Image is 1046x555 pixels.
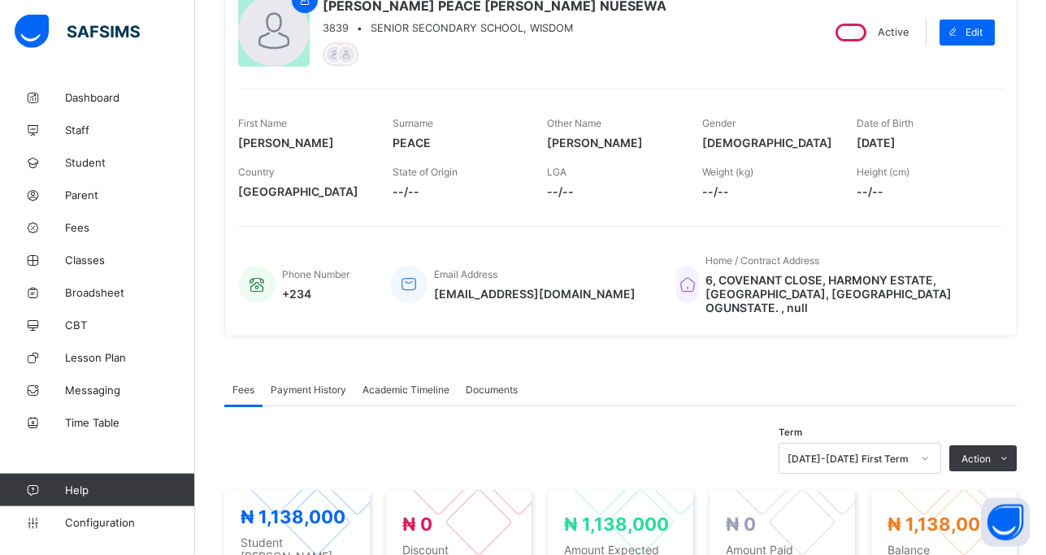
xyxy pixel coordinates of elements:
[564,514,669,535] span: ₦ 1,138,000
[434,287,636,301] span: [EMAIL_ADDRESS][DOMAIN_NAME]
[238,166,275,178] span: Country
[547,166,566,178] span: LGA
[402,514,432,535] span: ₦ 0
[232,384,254,396] span: Fees
[15,15,140,49] img: safsims
[726,514,756,535] span: ₦ 0
[238,136,368,150] span: [PERSON_NAME]
[393,166,458,178] span: State of Origin
[271,384,346,396] span: Payment History
[547,117,601,129] span: Other Name
[238,184,368,198] span: [GEOGRAPHIC_DATA]
[238,117,287,129] span: First Name
[323,22,666,34] div: •
[857,184,987,198] span: --/--
[371,22,573,34] span: SENIOR SECONDARY SCHOOL, WISDOM
[65,286,195,299] span: Broadsheet
[393,117,433,129] span: Surname
[65,516,194,529] span: Configuration
[65,483,194,496] span: Help
[788,453,911,465] div: [DATE]-[DATE] First Term
[466,384,518,396] span: Documents
[65,91,195,104] span: Dashboard
[961,453,991,465] span: Action
[857,117,914,129] span: Date of Birth
[981,498,1030,547] button: Open asap
[702,184,832,198] span: --/--
[65,189,195,202] span: Parent
[65,351,195,364] span: Lesson Plan
[393,136,523,150] span: PEACE
[702,136,832,150] span: [DEMOGRAPHIC_DATA]
[323,22,349,34] span: 3839
[434,268,497,280] span: Email Address
[547,184,677,198] span: --/--
[878,26,909,38] span: Active
[241,506,345,527] span: ₦ 1,138,000
[857,166,909,178] span: Height (cm)
[65,319,195,332] span: CBT
[393,184,523,198] span: --/--
[65,124,195,137] span: Staff
[779,427,802,438] span: Term
[362,384,449,396] span: Academic Timeline
[282,268,349,280] span: Phone Number
[547,136,677,150] span: [PERSON_NAME]
[65,254,195,267] span: Classes
[966,26,983,38] span: Edit
[65,221,195,234] span: Fees
[65,156,195,169] span: Student
[65,384,195,397] span: Messaging
[65,416,195,429] span: Time Table
[705,273,987,314] span: 6, COVENANT CLOSE, HARMONY ESTATE, [GEOGRAPHIC_DATA], [GEOGRAPHIC_DATA] OGUNSTATE. , null
[702,166,753,178] span: Weight (kg)
[282,287,349,301] span: +234
[705,254,819,267] span: Home / Contract Address
[857,136,987,150] span: [DATE]
[702,117,736,129] span: Gender
[888,514,992,535] span: ₦ 1,138,000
